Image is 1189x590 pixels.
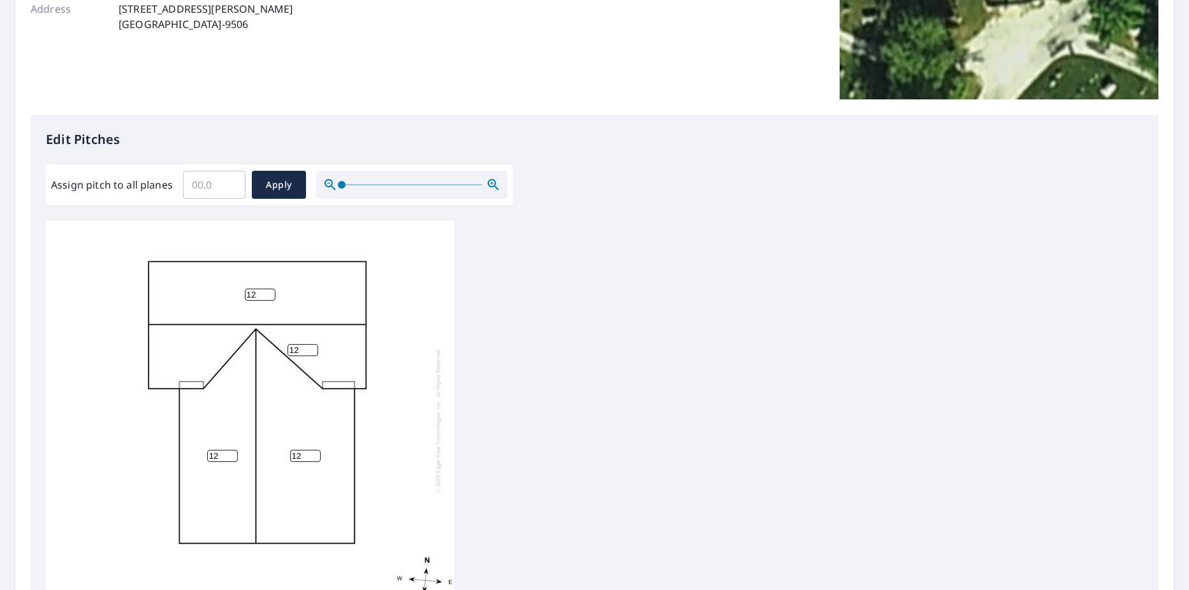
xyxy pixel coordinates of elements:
[119,1,293,32] p: [STREET_ADDRESS][PERSON_NAME] [GEOGRAPHIC_DATA]-9506
[46,130,1143,149] p: Edit Pitches
[183,167,245,203] input: 00.0
[252,171,306,199] button: Apply
[31,1,107,32] p: Address
[51,177,173,192] label: Assign pitch to all planes
[262,177,296,193] span: Apply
